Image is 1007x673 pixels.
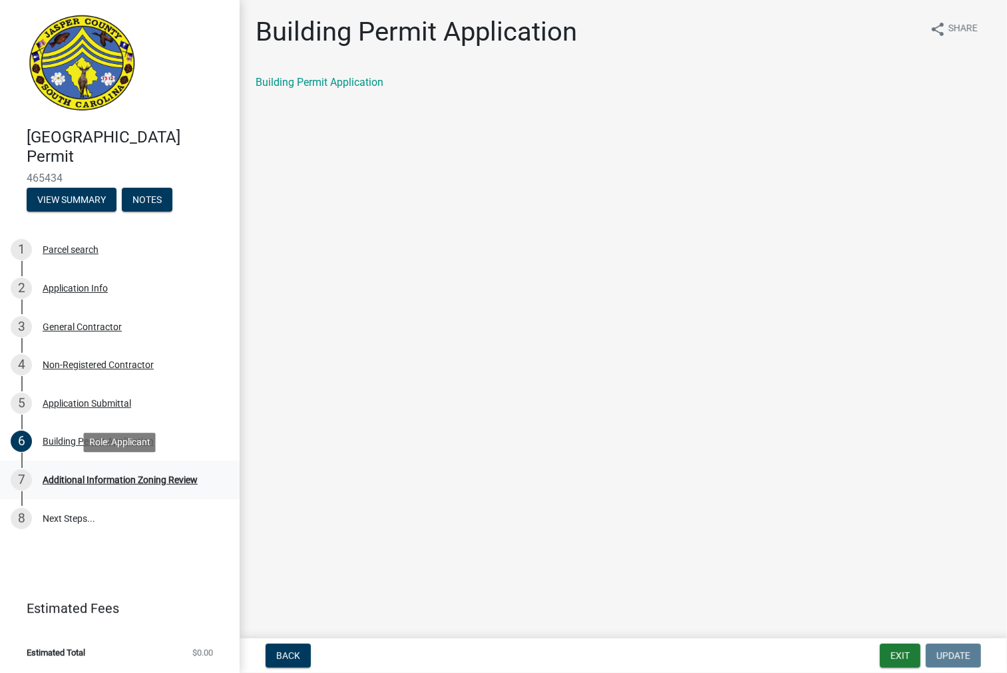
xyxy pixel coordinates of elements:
[122,195,172,206] wm-modal-confirm: Notes
[27,648,85,657] span: Estimated Total
[43,284,108,293] div: Application Info
[936,650,970,661] span: Update
[11,316,32,337] div: 3
[84,433,156,452] div: Role: Applicant
[256,76,383,89] a: Building Permit Application
[930,21,946,37] i: share
[11,278,32,299] div: 2
[43,245,99,254] div: Parcel search
[256,16,577,48] h1: Building Permit Application
[27,172,213,184] span: 465434
[11,354,32,375] div: 4
[43,360,154,369] div: Non-Registered Contractor
[43,475,198,485] div: Additional Information Zoning Review
[11,393,32,414] div: 5
[27,188,116,212] button: View Summary
[43,437,154,446] div: Building Permit Application
[948,21,978,37] span: Share
[919,16,988,42] button: shareShare
[11,508,32,529] div: 8
[11,469,32,491] div: 7
[27,195,116,206] wm-modal-confirm: Summary
[192,648,213,657] span: $0.00
[276,650,300,661] span: Back
[27,14,138,114] img: Jasper County, South Carolina
[880,644,920,668] button: Exit
[11,431,32,452] div: 6
[122,188,172,212] button: Notes
[11,595,218,622] a: Estimated Fees
[11,239,32,260] div: 1
[43,399,131,408] div: Application Submittal
[43,322,122,332] div: General Contractor
[266,644,311,668] button: Back
[926,644,981,668] button: Update
[27,128,229,166] h4: [GEOGRAPHIC_DATA] Permit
